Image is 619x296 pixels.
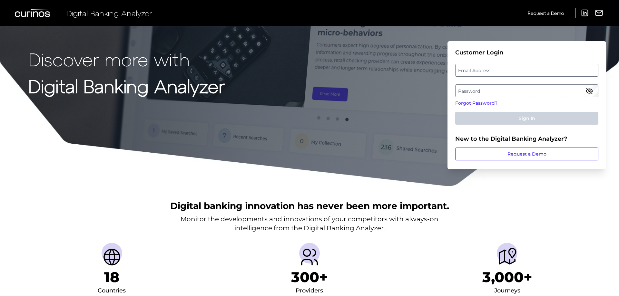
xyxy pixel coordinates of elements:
[28,75,225,97] strong: Digital Banking Analyzer
[98,286,126,296] div: Countries
[170,200,449,212] h2: Digital banking innovation has never been more important.
[102,247,122,267] img: Countries
[455,135,598,142] div: New to the Digital Banking Analyzer?
[455,148,598,160] a: Request a Demo
[66,8,152,18] span: Digital Banking Analyzer
[494,286,520,296] div: Journeys
[291,269,328,286] h1: 300+
[455,100,598,107] a: Forgot Password?
[528,8,564,18] a: Request a Demo
[482,269,532,286] h1: 3,000+
[296,286,323,296] div: Providers
[528,10,564,16] span: Request a Demo
[299,247,320,267] img: Providers
[497,247,517,267] img: Journeys
[455,112,598,125] button: Sign In
[456,85,598,97] label: Password
[456,64,598,76] label: Email Address
[455,49,598,56] div: Customer Login
[181,215,438,233] p: Monitor the developments and innovations of your competitors with always-on intelligence from the...
[28,49,225,69] p: Discover more with
[15,9,51,17] img: Curinos
[104,269,119,286] h1: 18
